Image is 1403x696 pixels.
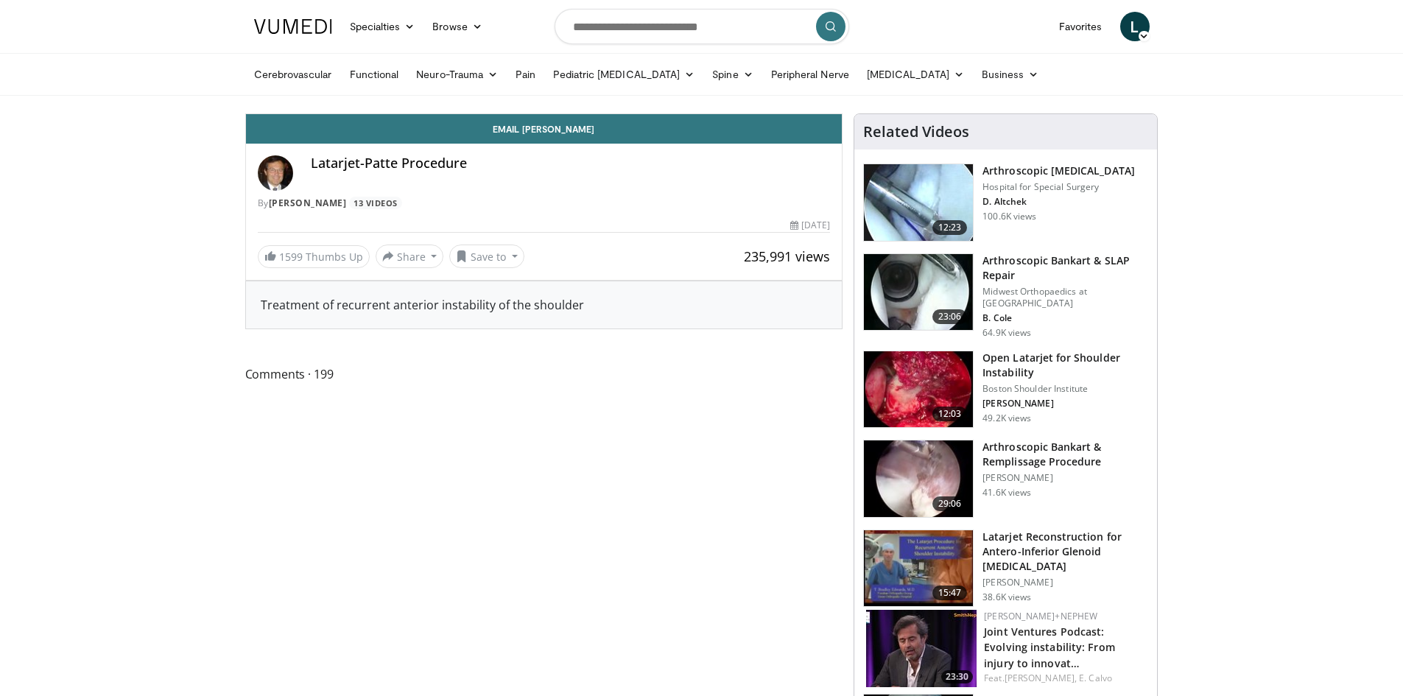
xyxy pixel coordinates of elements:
[544,60,703,89] a: Pediatric [MEDICAL_DATA]
[932,496,968,511] span: 29:06
[341,12,424,41] a: Specialties
[982,398,1148,409] p: [PERSON_NAME]
[858,60,973,89] a: [MEDICAL_DATA]
[932,309,968,324] span: 23:06
[982,383,1148,395] p: Boston Shoulder Institute
[744,247,830,265] span: 235,991 views
[863,123,969,141] h4: Related Videos
[941,670,973,683] span: 23:30
[982,196,1135,208] p: D. Altchek
[982,412,1031,424] p: 49.2K views
[790,219,830,232] div: [DATE]
[982,181,1135,193] p: Hospital for Special Surgery
[984,625,1115,669] a: Joint Ventures Podcast: Evolving instability: From injury to innovat…
[982,487,1031,499] p: 41.6K views
[864,440,973,517] img: wolf_3.png.150x105_q85_crop-smart_upscale.jpg
[341,60,408,89] a: Functional
[864,530,973,607] img: 38708_0000_3.png.150x105_q85_crop-smart_upscale.jpg
[982,472,1148,484] p: [PERSON_NAME]
[863,440,1148,518] a: 29:06 Arthroscopic Bankart & Remplissage Procedure [PERSON_NAME] 41.6K views
[376,245,444,268] button: Share
[982,164,1135,178] h3: Arthroscopic [MEDICAL_DATA]
[261,296,828,314] div: Treatment of recurrent anterior instability of the shoulder
[507,60,544,89] a: Pain
[864,164,973,241] img: 10039_3.png.150x105_q85_crop-smart_upscale.jpg
[258,155,293,191] img: Avatar
[982,211,1036,222] p: 100.6K views
[449,245,524,268] button: Save to
[932,407,968,421] span: 12:03
[423,12,491,41] a: Browse
[866,610,977,687] a: 23:30
[245,60,341,89] a: Cerebrovascular
[982,312,1148,324] p: B. Cole
[863,164,1148,242] a: 12:23 Arthroscopic [MEDICAL_DATA] Hospital for Special Surgery D. Altchek 100.6K views
[555,9,849,44] input: Search topics, interventions
[279,250,303,264] span: 1599
[866,610,977,687] img: 68d4790e-0872-429d-9d74-59e6247d6199.150x105_q85_crop-smart_upscale.jpg
[703,60,762,89] a: Spine
[245,365,843,384] span: Comments 199
[982,351,1148,380] h3: Open Latarjet for Shoulder Instability
[982,440,1148,469] h3: Arthroscopic Bankart & Remplissage Procedure
[863,253,1148,339] a: 23:06 Arthroscopic Bankart & SLAP Repair Midwest Orthopaedics at [GEOGRAPHIC_DATA] B. Cole 64.9K ...
[254,19,332,34] img: VuMedi Logo
[982,577,1148,588] p: [PERSON_NAME]
[982,530,1148,574] h3: Latarjet Reconstruction for Antero-Inferior Glenoid [MEDICAL_DATA]
[1005,672,1077,684] a: [PERSON_NAME],
[864,254,973,331] img: cole_0_3.png.150x105_q85_crop-smart_upscale.jpg
[863,530,1148,608] a: 15:47 Latarjet Reconstruction for Antero-Inferior Glenoid [MEDICAL_DATA] [PERSON_NAME] 38.6K views
[984,610,1097,622] a: [PERSON_NAME]+Nephew
[973,60,1048,89] a: Business
[1050,12,1111,41] a: Favorites
[982,253,1148,283] h3: Arthroscopic Bankart & SLAP Repair
[246,114,843,144] a: Email [PERSON_NAME]
[932,586,968,600] span: 15:47
[932,220,968,235] span: 12:23
[982,286,1148,309] p: Midwest Orthopaedics at [GEOGRAPHIC_DATA]
[1079,672,1112,684] a: E. Calvo
[982,327,1031,339] p: 64.9K views
[349,197,403,209] a: 13 Videos
[984,672,1145,685] div: Feat.
[982,591,1031,603] p: 38.6K views
[762,60,858,89] a: Peripheral Nerve
[269,197,347,209] a: [PERSON_NAME]
[258,245,370,268] a: 1599 Thumbs Up
[407,60,507,89] a: Neuro-Trauma
[311,155,831,172] h4: Latarjet-Patte Procedure
[258,197,831,210] div: By
[863,351,1148,429] a: 12:03 Open Latarjet for Shoulder Instability Boston Shoulder Institute [PERSON_NAME] 49.2K views
[1120,12,1150,41] a: L
[864,351,973,428] img: 944938_3.png.150x105_q85_crop-smart_upscale.jpg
